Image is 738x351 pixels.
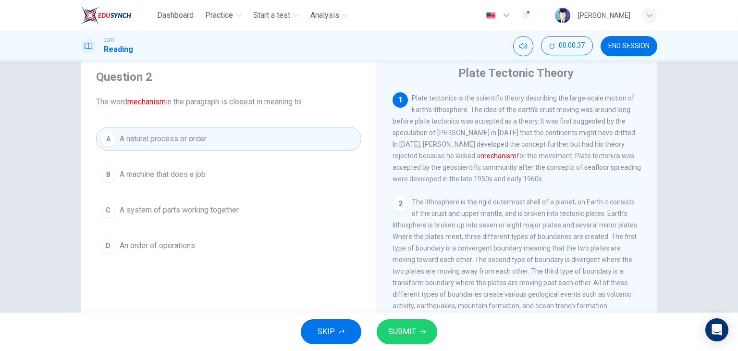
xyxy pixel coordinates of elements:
[480,152,517,160] font: mechanism
[81,6,131,25] img: EduSynch logo
[388,325,416,338] span: SUBMIT
[705,318,728,341] div: Open Intercom Messenger
[153,7,197,24] button: Dashboard
[541,36,593,55] button: 00:00:37
[120,204,239,216] span: A system of parts working together
[157,10,194,21] span: Dashboard
[249,7,303,24] button: Start a test
[393,94,641,183] span: Plate tectonics is the scientific theory describing the large-scale motion of Earth's lithosphere...
[96,234,361,258] button: DAn order of operations
[100,202,116,218] div: C
[307,7,352,24] button: Analysis
[100,131,116,147] div: A
[393,92,408,108] div: 1
[559,42,585,50] span: 00:00:37
[104,37,114,44] span: CEFR
[205,10,233,21] span: Practice
[608,42,650,50] span: END SESSION
[458,65,574,81] h4: Plate Tectonic Theory
[120,169,206,180] span: A machine that does a job
[513,36,533,56] div: Mute
[96,69,361,85] h4: Question 2
[393,196,408,212] div: 2
[96,198,361,222] button: CA system of parts working together
[253,10,290,21] span: Start a test
[127,97,166,106] font: mechanism
[120,240,195,251] span: An order of operations
[377,319,437,344] button: SUBMIT
[310,10,339,21] span: Analysis
[541,36,593,56] div: Hide
[96,127,361,151] button: AA natural process or order
[393,198,639,310] span: The lithosphere is the rigid outermost shell of a planet, on Earth it consists of the crust and u...
[318,325,335,338] span: SKIP
[96,96,361,108] span: The word in the paragraph is closest in meaning to:
[201,7,246,24] button: Practice
[301,319,361,344] button: SKIP
[120,133,207,145] span: A natural process or order
[601,36,657,56] button: END SESSION
[100,238,116,253] div: D
[100,167,116,182] div: B
[485,12,497,19] img: en
[96,163,361,187] button: BA machine that does a job
[81,6,153,25] a: EduSynch logo
[104,44,133,55] h1: Reading
[578,10,630,21] div: [PERSON_NAME]
[555,8,570,23] img: Profile picture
